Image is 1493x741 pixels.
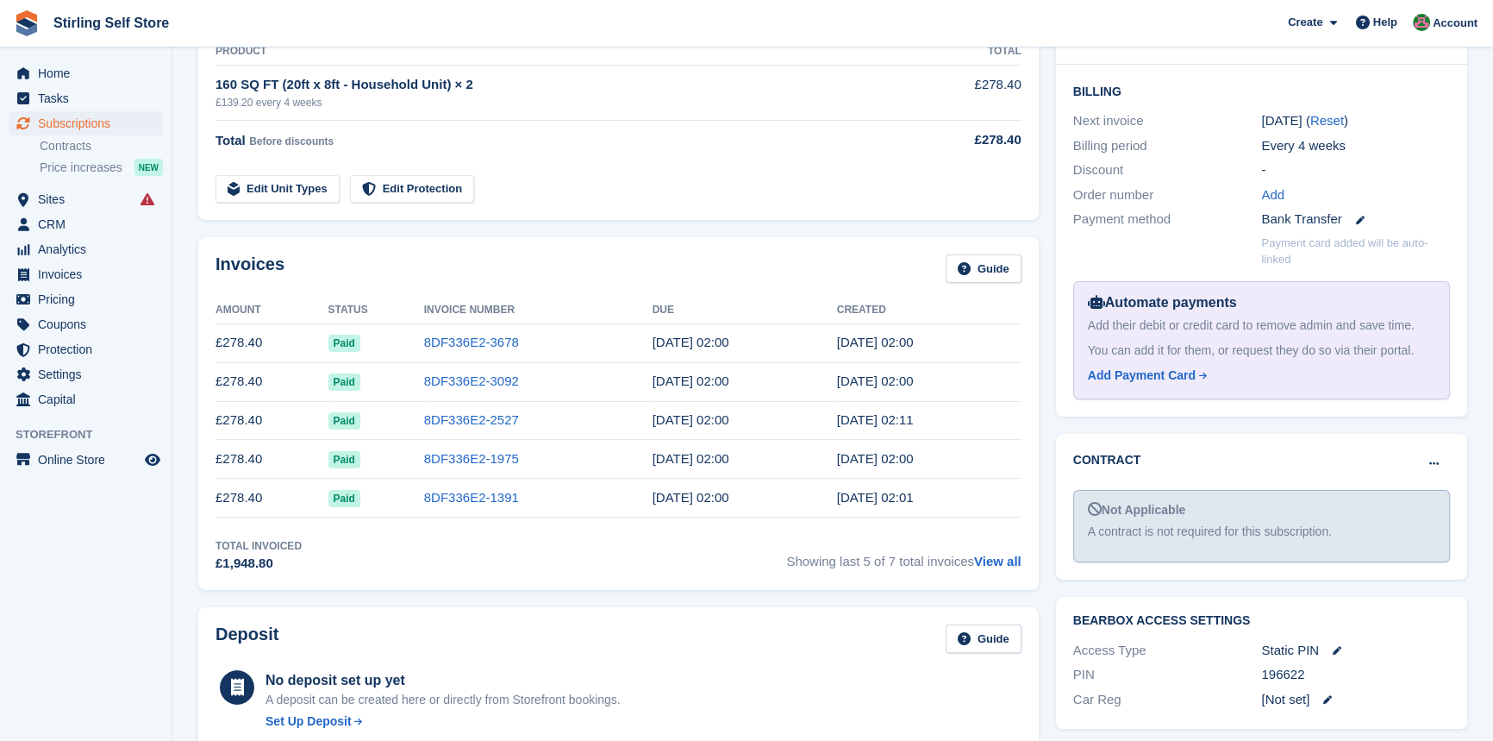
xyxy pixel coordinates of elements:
span: Account [1433,15,1477,32]
h2: Contract [1073,451,1141,469]
td: £278.40 [216,323,328,362]
span: Showing last 5 of 7 total invoices [786,538,1021,574]
a: menu [9,387,163,411]
th: Status [328,297,424,324]
span: Tasks [38,86,141,110]
div: Add Payment Card [1088,367,1196,385]
a: Set Up Deposit [265,713,621,731]
a: Contracts [40,138,163,154]
a: Edit Protection [350,175,474,204]
a: Reset [1310,113,1344,128]
th: Product [216,38,898,66]
div: Access Type [1073,641,1262,661]
time: 2025-07-30 01:00:00 UTC [653,374,729,388]
a: menu [9,337,163,361]
a: 8DF336E2-2527 [424,412,519,427]
a: menu [9,61,163,85]
img: stora-icon-8386f47178a22dfd0bd8f6a31ec36ba5ce8667c1dd55bd0f319d3a0aa187defe.svg [14,10,40,36]
a: menu [9,237,163,261]
span: Home [38,61,141,85]
span: Paid [328,335,360,352]
th: Total [898,38,1021,66]
span: Analytics [38,237,141,261]
a: menu [9,362,163,386]
i: Smart entry sync failures have occurred [141,192,154,206]
div: Car Reg [1073,690,1262,710]
p: Payment card added will be auto-linked [1261,235,1450,268]
time: 2025-07-29 01:00:11 UTC [837,374,914,388]
time: 2025-07-02 01:00:00 UTC [653,412,729,427]
div: No deposit set up yet [265,670,621,691]
span: Total [216,133,246,148]
td: £278.40 [216,479,328,518]
div: You can add it for them, or request they do so via their portal. [1088,342,1435,360]
h2: Invoices [216,254,284,283]
span: Storefront [16,426,172,443]
div: Next invoice [1073,111,1262,131]
td: £278.40 [898,66,1021,120]
div: Discount [1073,160,1262,180]
time: 2025-05-07 01:00:00 UTC [653,490,729,505]
time: 2025-08-27 01:00:00 UTC [653,335,729,349]
a: 8DF336E2-1391 [424,490,519,505]
th: Created [837,297,1021,324]
span: Before discounts [249,135,334,148]
div: 160 SQ FT (20ft x 8ft - Household Unit) × 2 [216,75,898,95]
div: NEW [134,159,163,176]
a: 8DF336E2-3092 [424,374,519,388]
div: Not Applicable [1088,501,1435,519]
div: £1,948.80 [216,554,302,574]
a: View all [974,554,1021,568]
time: 2025-07-01 01:11:13 UTC [837,412,914,427]
a: 8DF336E2-1975 [424,451,519,466]
div: £278.40 [898,130,1021,150]
span: Coupons [38,312,141,336]
td: £278.40 [216,401,328,440]
p: A deposit can be created here or directly from Storefront bookings. [265,691,621,709]
span: Help [1373,14,1397,31]
div: Automate payments [1088,292,1435,313]
div: [DATE] ( ) [1261,111,1450,131]
a: menu [9,212,163,236]
span: Sites [38,187,141,211]
div: Set Up Deposit [265,713,352,731]
div: Add their debit or credit card to remove admin and save time. [1088,317,1435,335]
div: £139.20 every 4 weeks [216,95,898,110]
span: Pricing [38,287,141,311]
span: Online Store [38,448,141,472]
a: menu [9,187,163,211]
td: £278.40 [216,440,328,479]
a: Edit Unit Types [216,175,340,204]
div: - [1261,160,1450,180]
div: PIN [1073,665,1262,685]
a: Add [1261,185,1284,205]
div: Bank Transfer [1261,210,1450,229]
a: Guide [946,254,1021,283]
span: Price increases [40,160,122,176]
img: Lucy [1413,14,1430,31]
span: Capital [38,387,141,411]
time: 2025-06-03 01:00:44 UTC [837,451,914,466]
h2: Deposit [216,625,278,653]
a: Preview store [142,449,163,470]
a: Add Payment Card [1088,367,1428,385]
a: menu [9,111,163,135]
a: menu [9,312,163,336]
span: Paid [328,374,360,391]
th: Invoice Number [424,297,653,324]
div: Billing period [1073,136,1262,156]
time: 2025-05-06 01:01:02 UTC [837,490,914,505]
span: Subscriptions [38,111,141,135]
span: Settings [38,362,141,386]
th: Due [653,297,837,324]
div: [Not set] [1261,690,1450,710]
a: menu [9,86,163,110]
div: Order number [1073,185,1262,205]
span: Protection [38,337,141,361]
a: 8DF336E2-3678 [424,335,519,349]
div: 196622 [1261,665,1450,685]
div: Static PIN [1261,641,1450,661]
a: menu [9,448,163,472]
span: Invoices [38,262,141,286]
a: Price increases NEW [40,158,163,177]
